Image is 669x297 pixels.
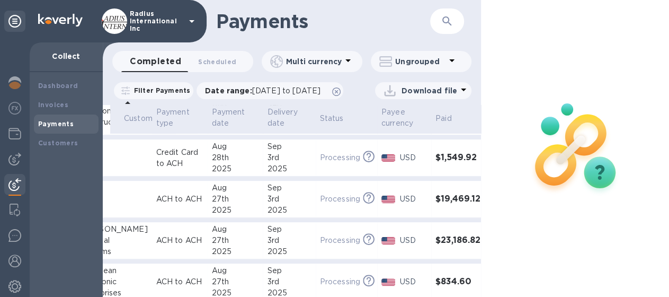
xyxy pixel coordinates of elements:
p: Filter Payments [130,86,190,95]
p: Status [320,113,344,124]
h3: $834.60 [435,277,484,287]
p: Multi currency [286,56,342,67]
p: Radius International Inc [130,10,183,32]
div: 27th [212,276,259,287]
div: Thermal [79,235,148,246]
div: [PERSON_NAME] [79,224,148,235]
p: Processing [320,276,360,287]
p: Delivery date [267,107,297,129]
span: Paid [435,113,466,124]
img: Foreign exchange [8,102,21,115]
span: Status [320,113,358,124]
div: Aug [212,265,259,276]
h1: Payments [216,10,414,32]
b: Payments [38,120,74,128]
div: 2025 [212,163,259,174]
div: Systems [79,246,148,257]
p: USD [399,276,426,287]
p: Payee currency [381,107,413,129]
p: USD [399,194,426,205]
span: Payment type [156,107,203,129]
p: USD [399,152,426,163]
div: 2025 [212,205,259,216]
p: Processing [320,235,360,246]
img: USD [381,278,396,286]
p: Processing [320,152,360,163]
b: Customers [38,139,78,147]
div: 3rd [267,194,311,205]
span: Delivery date [267,107,311,129]
img: USD [381,196,396,203]
div: 3rd [267,276,311,287]
span: [DATE] to [DATE] [252,86,320,95]
p: Ungrouped [395,56,445,67]
div: Aug [212,182,259,194]
div: Sep [267,265,311,276]
p: Paid [435,113,452,124]
div: Aug [212,141,259,152]
div: 2025 [212,246,259,257]
span: Completed [130,54,181,69]
p: Date range : [205,85,326,96]
div: 3rd [267,235,311,246]
div: 3rd [267,152,311,163]
p: ACH to ACH [156,194,203,205]
div: Unpin categories [4,11,25,32]
div: 2025 [267,163,311,174]
p: Download file [402,85,457,96]
h3: $19,469.12 [435,194,484,204]
div: 27th [212,235,259,246]
span: Customer [124,113,174,124]
h3: $1,549.92 [435,153,484,163]
div: Caribbean [79,265,148,276]
div: Date range:[DATE] to [DATE] [197,82,343,99]
b: Invoices [38,101,68,109]
div: Electronic [79,276,148,287]
div: 28th [212,152,259,163]
p: Payment type [156,107,190,129]
div: Sailing [79,199,148,211]
div: Sep [267,224,311,235]
div: Aug [212,224,259,235]
div: 2025 [267,205,311,216]
p: ACH to ACH [156,276,203,287]
p: Customer [124,113,160,124]
div: 2025 [267,246,311,257]
p: Payment date [212,107,245,129]
div: Sep [267,141,311,152]
div: Sep [267,182,311,194]
div: 27th [212,194,259,205]
img: USD [381,154,396,162]
b: Dashboard [38,82,78,90]
p: Processing [320,194,360,205]
img: Logo [38,14,83,27]
div: BAV [79,152,148,163]
img: Wallets [8,127,21,140]
p: USD [399,235,426,246]
p: Credit Card to ACH [156,147,203,169]
p: ACH to ACH [156,235,203,246]
span: Scheduled [198,56,236,67]
span: Payee currency [381,107,427,129]
h3: $23,186.82 [435,235,484,246]
div: Zim [79,188,148,199]
img: USD [381,237,396,244]
p: Collect [38,51,94,62]
span: Payment date [212,107,259,129]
